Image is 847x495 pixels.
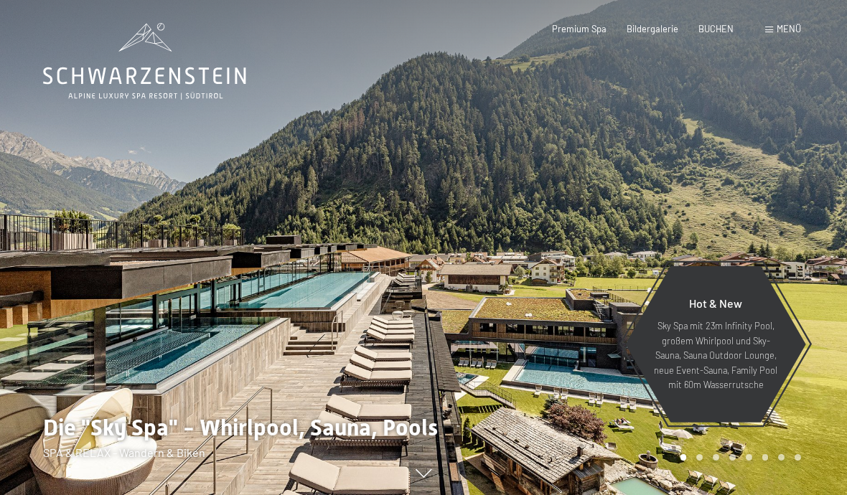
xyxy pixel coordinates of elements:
[729,454,736,461] div: Carousel Page 4
[653,319,778,392] p: Sky Spa mit 23m Infinity Pool, großem Whirlpool und Sky-Sauna, Sauna Outdoor Lounge, neue Event-S...
[777,23,801,34] span: Menü
[698,23,734,34] a: BUCHEN
[624,265,807,423] a: Hot & New Sky Spa mit 23m Infinity Pool, großem Whirlpool und Sky-Sauna, Sauna Outdoor Lounge, ne...
[696,454,703,461] div: Carousel Page 2
[680,454,687,461] div: Carousel Page 1 (Current Slide)
[627,23,678,34] a: Bildergalerie
[552,23,607,34] a: Premium Spa
[675,454,801,461] div: Carousel Pagination
[713,454,719,461] div: Carousel Page 3
[778,454,785,461] div: Carousel Page 7
[762,454,769,461] div: Carousel Page 6
[689,296,742,310] span: Hot & New
[795,454,801,461] div: Carousel Page 8
[746,454,752,461] div: Carousel Page 5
